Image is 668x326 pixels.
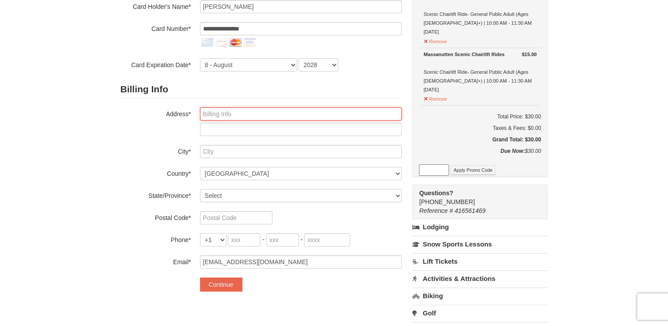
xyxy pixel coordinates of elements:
[423,50,536,94] div: Scenic Chairlift Ride- General Public Adult (Ages [DEMOGRAPHIC_DATA]+) | 10:00 AM - 11:30 AM [DATE]
[412,270,547,287] a: Activities & Attractions
[412,236,547,252] a: Snow Sports Lessons
[262,236,264,243] span: -
[121,167,191,178] label: Country*
[200,211,272,224] input: Postal Code
[242,35,257,49] img: visa.png
[423,50,536,59] div: Massanutten Scenic Chairlift Rides
[121,107,191,118] label: Address*
[419,112,541,121] h6: Total Price: $30.00
[412,288,547,304] a: Biking
[450,165,495,175] button: Apply Promo Code
[200,145,402,158] input: City
[419,135,541,144] h5: Grand Total: $30.00
[419,207,453,214] span: Reference #
[423,35,447,46] button: Remove
[228,35,242,49] img: mastercard.png
[419,147,541,164] div: $30.00
[419,189,532,205] span: [PHONE_NUMBER]
[200,255,402,269] input: Email
[121,145,191,156] label: City*
[121,22,191,33] label: Card Number*
[423,92,447,103] button: Remove
[266,233,299,246] input: xxx
[419,124,541,133] div: Taxes & Fees: $0.00
[304,233,350,246] input: xxxx
[121,255,191,266] label: Email*
[412,253,547,269] a: Lift Tickets
[121,211,191,222] label: Postal Code*
[121,80,402,99] h2: Billing Info
[200,277,242,292] button: Continue
[121,233,191,244] label: Phone*
[214,35,228,49] img: discover.png
[500,148,525,154] strong: Due Now:
[121,189,191,200] label: State/Province*
[419,190,453,197] strong: Questions?
[228,233,260,246] input: xxx
[412,305,547,321] a: Golf
[412,219,547,235] a: Lodging
[200,107,402,121] input: Billing Info
[200,35,214,49] img: amex.png
[121,58,191,69] label: Card Expiration Date*
[455,207,486,214] span: 416561469
[522,50,537,59] strong: $15.00
[301,236,303,243] span: -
